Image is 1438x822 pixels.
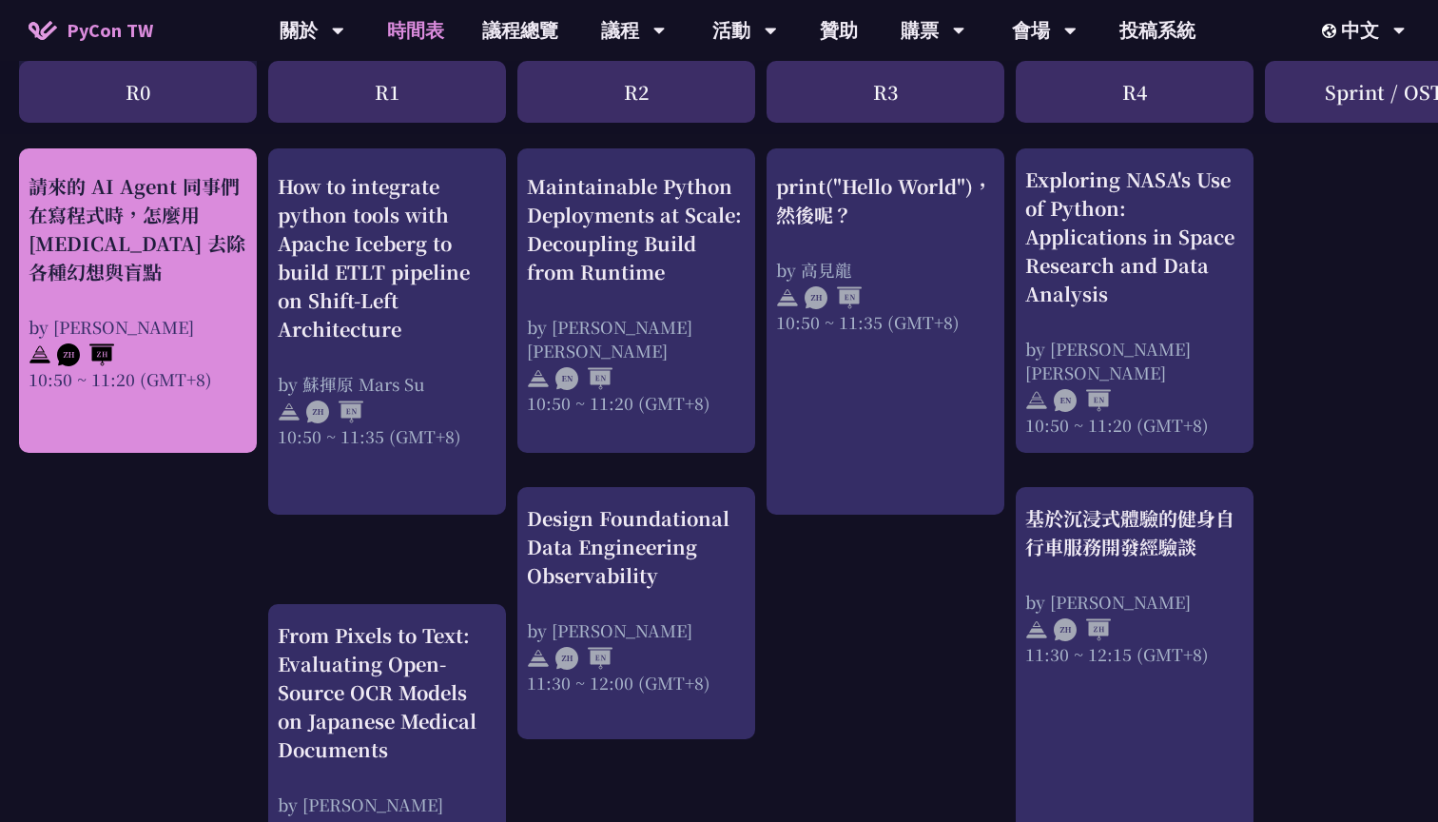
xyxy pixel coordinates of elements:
div: 10:50 ~ 11:20 (GMT+8) [1025,413,1244,437]
div: 10:50 ~ 11:35 (GMT+8) [278,423,496,447]
a: Maintainable Python Deployments at Scale: Decoupling Build from Runtime by [PERSON_NAME] [PERSON_... [527,166,746,437]
div: From Pixels to Text: Evaluating Open-Source OCR Models on Japanese Medical Documents [278,621,496,764]
img: ZHEN.371966e.svg [306,401,363,423]
div: by 蘇揮原 Mars Su [278,371,496,395]
div: R2 [517,61,755,123]
img: svg+xml;base64,PHN2ZyB4bWxucz0iaHR0cDovL3d3dy53My5vcmcvMjAwMC9zdmciIHdpZHRoPSIyNCIgaGVpZ2h0PSIyNC... [1025,618,1048,641]
div: 10:50 ~ 11:20 (GMT+8) [29,366,247,390]
a: How to integrate python tools with Apache Iceberg to build ETLT pipeline on Shift-Left Architectu... [278,166,496,499]
div: 11:30 ~ 12:15 (GMT+8) [1025,642,1244,666]
img: ENEN.5a408d1.svg [1054,389,1111,412]
img: Home icon of PyCon TW 2025 [29,21,57,40]
div: 請來的 AI Agent 同事們在寫程式時，怎麼用 [MEDICAL_DATA] 去除各種幻想與盲點 [29,171,247,285]
div: by [PERSON_NAME] [PERSON_NAME] [1025,337,1244,384]
div: by [PERSON_NAME] [1025,590,1244,614]
div: by [PERSON_NAME] [29,314,247,338]
div: 10:50 ~ 11:35 (GMT+8) [776,309,995,333]
a: print("Hello World")，然後呢？ by 高見龍 10:50 ~ 11:35 (GMT+8) [776,166,995,499]
img: svg+xml;base64,PHN2ZyB4bWxucz0iaHR0cDovL3d3dy53My5vcmcvMjAwMC9zdmciIHdpZHRoPSIyNCIgaGVpZ2h0PSIyNC... [278,401,301,423]
a: Design Foundational Data Engineering Observability by [PERSON_NAME] 11:30 ~ 12:00 (GMT+8) [527,504,746,723]
div: 基於沉浸式體驗的健身自行車服務開發經驗談 [1025,504,1244,561]
div: Exploring NASA's Use of Python: Applications in Space Research and Data Analysis [1025,166,1244,308]
img: svg+xml;base64,PHN2ZyB4bWxucz0iaHR0cDovL3d3dy53My5vcmcvMjAwMC9zdmciIHdpZHRoPSIyNCIgaGVpZ2h0PSIyNC... [527,367,550,390]
a: 請來的 AI Agent 同事們在寫程式時，怎麼用 [MEDICAL_DATA] 去除各種幻想與盲點 by [PERSON_NAME] 10:50 ~ 11:20 (GMT+8) [29,166,247,437]
div: R0 [19,61,257,123]
img: ZHZH.38617ef.svg [1054,618,1111,641]
div: R3 [767,61,1004,123]
img: ZHEN.371966e.svg [805,286,862,309]
img: ZHZH.38617ef.svg [57,343,114,366]
div: by 高見龍 [776,257,995,281]
img: svg+xml;base64,PHN2ZyB4bWxucz0iaHR0cDovL3d3dy53My5vcmcvMjAwMC9zdmciIHdpZHRoPSIyNCIgaGVpZ2h0PSIyNC... [29,343,51,366]
img: Locale Icon [1322,24,1341,38]
div: 10:50 ~ 11:20 (GMT+8) [527,390,746,414]
div: 11:30 ~ 12:00 (GMT+8) [527,671,746,695]
img: svg+xml;base64,PHN2ZyB4bWxucz0iaHR0cDovL3d3dy53My5vcmcvMjAwMC9zdmciIHdpZHRoPSIyNCIgaGVpZ2h0PSIyNC... [527,647,550,670]
div: R4 [1016,61,1253,123]
span: PyCon TW [67,16,153,45]
div: by [PERSON_NAME] [PERSON_NAME] [527,314,746,362]
div: How to integrate python tools with Apache Iceberg to build ETLT pipeline on Shift-Left Architecture [278,171,496,342]
div: Maintainable Python Deployments at Scale: Decoupling Build from Runtime [527,171,746,285]
a: PyCon TW [10,7,172,54]
img: ZHEN.371966e.svg [555,647,612,670]
div: print("Hello World")，然後呢？ [776,171,995,228]
div: by [PERSON_NAME] [278,793,496,816]
div: Design Foundational Data Engineering Observability [527,504,746,590]
div: by [PERSON_NAME] [527,618,746,642]
img: ENEN.5a408d1.svg [555,367,612,390]
img: svg+xml;base64,PHN2ZyB4bWxucz0iaHR0cDovL3d3dy53My5vcmcvMjAwMC9zdmciIHdpZHRoPSIyNCIgaGVpZ2h0PSIyNC... [776,286,799,309]
img: svg+xml;base64,PHN2ZyB4bWxucz0iaHR0cDovL3d3dy53My5vcmcvMjAwMC9zdmciIHdpZHRoPSIyNCIgaGVpZ2h0PSIyNC... [1025,389,1048,412]
div: R1 [268,61,506,123]
a: Exploring NASA's Use of Python: Applications in Space Research and Data Analysis by [PERSON_NAME]... [1025,166,1244,437]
